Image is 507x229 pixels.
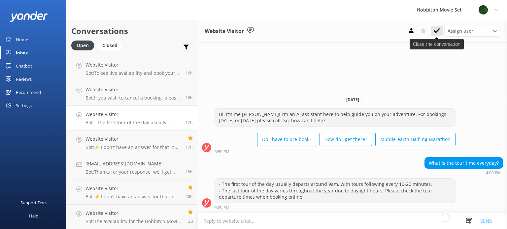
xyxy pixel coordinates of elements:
h4: Website Visitor [85,61,181,69]
button: Do I have to pre-book? [257,133,316,146]
div: Chatbot [16,59,32,72]
p: Bot: If you wish to cancel a booking, please contact our reservations team via phone at [PHONE_NU... [85,95,181,101]
button: Middle-earth Halfling Marathon [375,133,456,146]
h4: Website Visitor [85,111,181,118]
span: [DATE] [342,97,363,102]
div: Open [71,41,94,50]
strong: 3:59 PM [215,150,229,154]
span: Aug 20 2025 03:21pm (UTC +12:00) Pacific/Auckland [186,144,193,150]
div: Aug 20 2025 03:59pm (UTC +12:00) Pacific/Auckland [215,149,456,154]
span: Aug 20 2025 04:29pm (UTC +12:00) Pacific/Auckland [186,70,193,76]
span: Aug 19 2025 04:32am (UTC +12:00) Pacific/Auckland [188,218,193,224]
div: - The first tour of the day usually departs around 9am, with tours following every 10-20 minutes.... [215,179,455,203]
span: Aug 20 2025 02:52pm (UTC +12:00) Pacific/Auckland [186,169,193,175]
span: Aug 20 2025 04:00pm (UTC +12:00) Pacific/Auckland [186,120,193,125]
span: Aug 20 2025 12:26pm (UTC +12:00) Pacific/Auckland [186,194,193,199]
div: Aug 20 2025 04:00pm (UTC +12:00) Pacific/Auckland [215,205,456,209]
div: Inbox [16,46,28,59]
button: How do I get there? [320,133,372,146]
p: Bot: ⚡ I don't have an answer for that in my knowledge base. Please try and rephrase your questio... [85,194,181,200]
span: Assign user [448,27,473,35]
div: Assign User [444,26,500,36]
div: What is the tour time everyday? [425,157,503,169]
a: Website VisitorBot:To see live availability and book your Hobbiton tour, please visit [DOMAIN_NAM... [66,56,198,81]
span: Aug 20 2025 04:18pm (UTC +12:00) Pacific/Auckland [186,95,193,100]
p: Bot: - The first tour of the day usually departs around 9am, with tours following every 10-20 min... [85,120,181,126]
p: Bot: ⚡ I don't have an answer for that in my knowledge base. Please try and rephrase your questio... [85,144,181,150]
strong: 4:00 PM [486,171,501,175]
a: Open [71,42,97,49]
div: Closed [97,41,122,50]
div: Home [16,33,28,46]
div: Recommend [16,86,41,99]
img: yonder-white-logo.png [10,11,48,22]
div: Aug 20 2025 04:00pm (UTC +12:00) Pacific/Auckland [424,170,503,175]
a: Website VisitorBot:If you wish to cancel a booking, please contact our reservations team via phon... [66,81,198,106]
a: Website VisitorBot:- The first tour of the day usually departs around 9am, with tours following e... [66,106,198,130]
p: Bot: Thanks for your response, we'll get back to you as soon as we can during opening hours. [85,169,181,175]
a: Website VisitorBot:⚡ I don't have an answer for that in my knowledge base. Please try and rephras... [66,180,198,205]
h4: Website Visitor [85,210,183,217]
h4: Website Visitor [85,135,181,143]
img: 34-1625720359.png [478,5,488,15]
h4: Website Visitor [85,185,181,192]
strong: 4:00 PM [215,205,229,209]
div: Settings [16,99,32,112]
h2: Conversations [71,25,193,37]
p: Bot: The availability for the Hobbiton Movie Set Beer Festival in [DATE] will be released soon. Y... [85,218,183,224]
h3: Website Visitor [205,27,244,36]
a: Website VisitorBot:⚡ I don't have an answer for that in my knowledge base. Please try and rephras... [66,130,198,155]
div: Reviews [16,72,32,86]
h4: [EMAIL_ADDRESS][DOMAIN_NAME] [85,160,181,167]
div: Hi, it's me [PERSON_NAME]! I'm an AI assistant here to help guide you on your adventure. For book... [215,109,455,126]
a: Closed [97,42,126,49]
a: [EMAIL_ADDRESS][DOMAIN_NAME]Bot:Thanks for your response, we'll get back to you as soon as we can... [66,155,198,180]
p: Bot: To see live availability and book your Hobbiton tour, please visit [DOMAIN_NAME][URL]. If yo... [85,70,181,76]
div: Support Docs [20,196,47,209]
div: Help [29,209,38,222]
textarea: To enrich screen reader interactions, please activate Accessibility in Grammarly extension settings [198,213,507,229]
h4: Website Visitor [85,86,181,93]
